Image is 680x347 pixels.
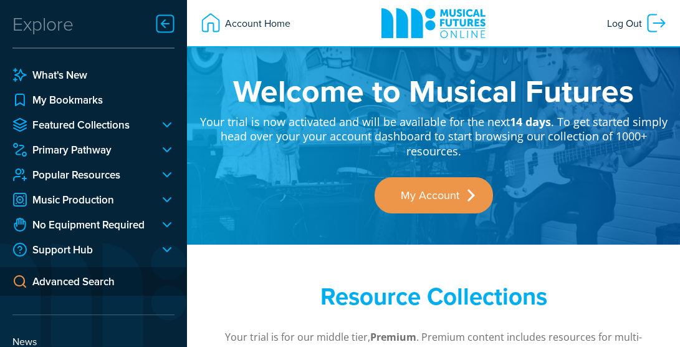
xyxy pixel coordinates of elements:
a: My Bookmarks [12,92,175,107]
a: Popular Resources [12,167,150,182]
a: My Account [375,177,493,213]
span: Log Out [607,12,645,34]
a: What's New [12,67,175,82]
a: Log Out [601,6,674,41]
h2: Resource Collections [199,282,668,311]
p: Your trial is now activated and will be available for the next . To get started simply head over ... [199,106,668,159]
a: Primary Pathway [12,142,150,157]
span: Account Home [222,12,290,34]
a: Account Home [193,6,297,41]
a: No Equipment Required [12,217,150,232]
strong: 14 days [510,114,551,129]
a: Music Production [12,192,150,207]
strong: Premium [370,330,416,344]
a: Support Hub [12,242,150,257]
div: Explore [12,11,74,36]
a: Featured Collections [12,117,150,132]
h1: Welcome to Musical Futures [199,75,668,106]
